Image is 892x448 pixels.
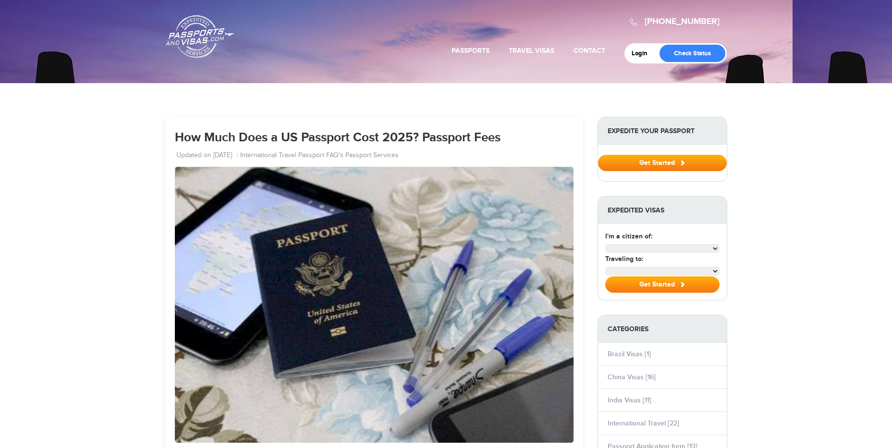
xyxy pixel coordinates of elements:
[608,373,656,381] a: China Visas [16]
[509,47,554,55] a: Travel Visas
[660,45,725,62] a: Check Status
[598,197,727,224] strong: Expedited Visas
[598,315,727,343] strong: Categories
[608,419,679,427] a: International Travel [22]
[574,47,605,55] a: Contact
[176,151,238,161] li: Updated on [DATE]
[608,350,651,358] a: Brazil Visas [1]
[452,47,489,55] a: Passports
[240,151,296,161] a: International Travel
[166,15,234,58] a: Passports & [DOMAIN_NAME]
[605,254,643,264] label: Traveling to:
[632,50,654,57] a: Login
[605,276,720,293] button: Get Started
[608,396,651,404] a: India Visas [11]
[598,117,727,145] strong: Expedite Your Passport
[298,151,343,161] a: Passport FAQ's
[598,155,727,171] button: Get Started
[175,167,574,442] img: 540x373xus-passport-tablet-smartphone-pens_jpg_pagespeed_ic_5uvnc4ywxv_-_28de80_-_2186b91805bf8f8...
[175,131,574,145] h1: How Much Does a US Passport Cost 2025? Passport Fees
[645,16,720,27] a: [PHONE_NUMBER]
[605,231,652,241] label: I'm a citizen of:
[598,159,727,166] a: Get Started
[345,151,399,161] a: Passport Services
